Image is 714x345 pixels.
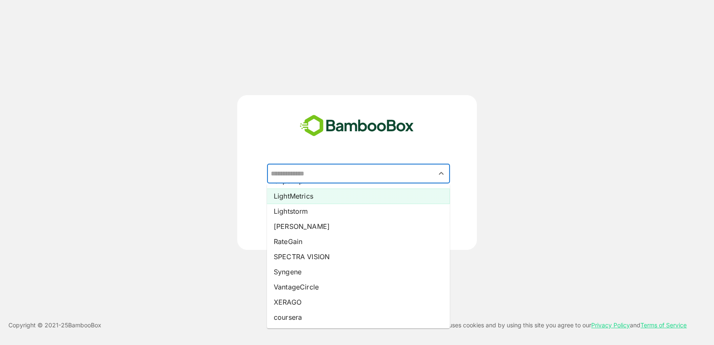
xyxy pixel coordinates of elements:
li: XERAGO [267,295,450,310]
a: Privacy Policy [591,321,630,329]
button: Close [436,168,447,179]
li: RateGain [267,234,450,249]
li: Syngene [267,264,450,279]
li: Lightstorm [267,204,450,219]
li: [PERSON_NAME] [267,219,450,234]
p: Copyright © 2021- 25 BambooBox [8,320,101,330]
li: SPECTRA VISION [267,249,450,264]
li: coursera [267,310,450,325]
li: VantageCircle [267,279,450,295]
a: Terms of Service [640,321,687,329]
img: bamboobox [295,112,418,140]
li: LightMetrics [267,188,450,204]
p: This site uses cookies and by using this site you agree to our and [424,320,687,330]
